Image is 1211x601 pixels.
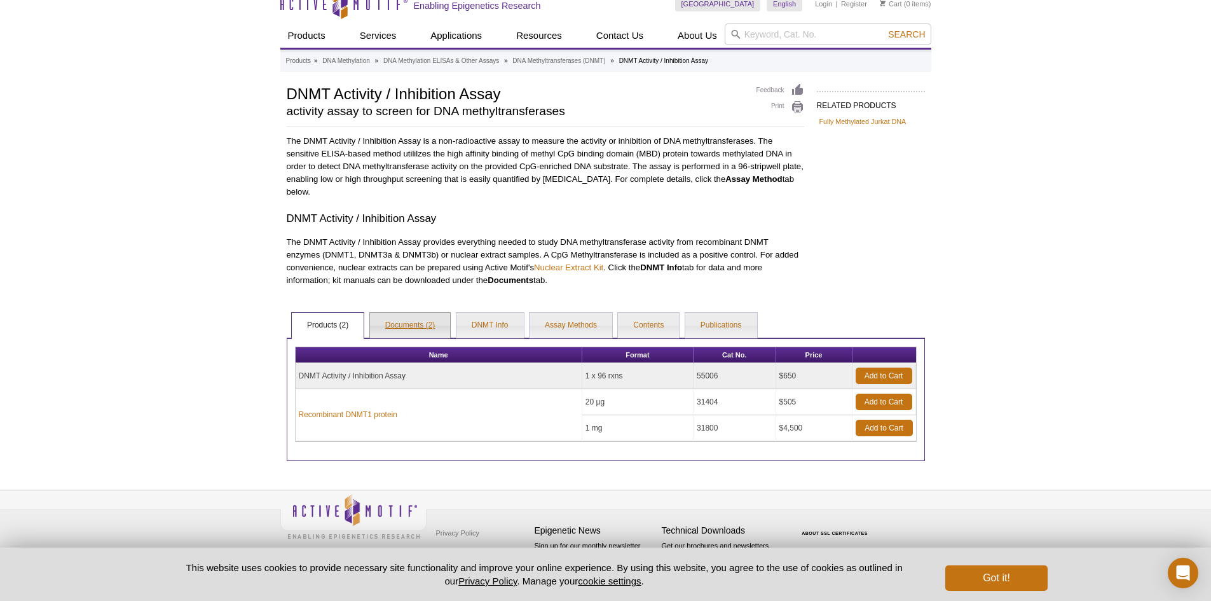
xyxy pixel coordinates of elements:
[535,541,655,584] p: Sign up for our monthly newsletter highlighting recent publications in the field of epigenetics.
[314,57,318,64] li: »
[589,24,651,48] a: Contact Us
[287,236,804,287] p: The DNMT Activity / Inhibition Assay provides everything needed to study DNA methyltransferase ac...
[640,263,682,272] strong: DNMT Info
[299,409,397,420] a: Recombinant DNMT1 protein
[433,542,500,562] a: Terms & Conditions
[662,525,783,536] h4: Technical Downloads
[670,24,725,48] a: About Us
[619,57,708,64] li: DNMT Activity / Inhibition Assay
[945,565,1047,591] button: Got it!
[535,525,655,536] h4: Epigenetic News
[856,394,912,410] a: Add to Cart
[352,24,404,48] a: Services
[776,363,852,389] td: $650
[488,275,533,285] strong: Documents
[662,541,783,573] p: Get our brochures and newsletters, or request them by mail.
[458,576,517,586] a: Privacy Policy
[694,347,776,363] th: Cat No.
[534,263,603,272] a: Nuclear Extract Kit
[582,415,694,441] td: 1 mg
[287,211,804,226] h3: DNMT Activity / Inhibition Assay
[789,513,884,541] table: Click to Verify - This site chose Symantec SSL for secure e-commerce and confidential communicati...
[819,116,907,127] a: Fully Methylated Jurkat DNA
[856,420,913,436] a: Add to Cart
[776,347,852,363] th: Price
[280,24,333,48] a: Products
[756,100,804,114] a: Print
[694,363,776,389] td: 55006
[756,83,804,97] a: Feedback
[530,313,612,338] a: Assay Methods
[292,313,364,338] a: Products (2)
[456,313,524,338] a: DNMT Info
[1168,558,1198,588] div: Open Intercom Messenger
[725,174,782,184] strong: Assay Method
[582,363,694,389] td: 1 x 96 rxns
[884,29,929,40] button: Search
[296,363,582,389] td: DNMT Activity / Inhibition Assay
[423,24,489,48] a: Applications
[582,389,694,415] td: 20 µg
[802,531,868,535] a: ABOUT SSL CERTIFICATES
[433,523,482,542] a: Privacy Policy
[287,83,744,102] h1: DNMT Activity / Inhibition Assay
[286,55,311,67] a: Products
[164,561,925,588] p: This website uses cookies to provide necessary site functionality and improve your online experie...
[725,24,931,45] input: Keyword, Cat. No.
[322,55,369,67] a: DNA Methylation
[618,313,679,338] a: Contents
[280,490,427,542] img: Active Motif,
[776,389,852,415] td: $505
[694,415,776,441] td: 31800
[287,135,804,198] p: The DNMT Activity / Inhibition Assay is a non-radioactive assay to measure the activity or inhibi...
[512,55,605,67] a: DNA Methyltransferases (DNMT)
[694,389,776,415] td: 31404
[817,91,925,114] h2: RELATED PRODUCTS
[296,347,582,363] th: Name
[582,347,694,363] th: Format
[504,57,508,64] li: »
[776,415,852,441] td: $4,500
[610,57,614,64] li: »
[383,55,499,67] a: DNA Methylation ELISAs & Other Assays
[375,57,379,64] li: »
[578,576,641,586] button: cookie settings
[888,29,925,39] span: Search
[856,368,912,384] a: Add to Cart
[685,313,757,338] a: Publications
[287,106,744,117] h2: activity assay to screen for DNA methyltransferases
[370,313,451,338] a: Documents (2)
[509,24,570,48] a: Resources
